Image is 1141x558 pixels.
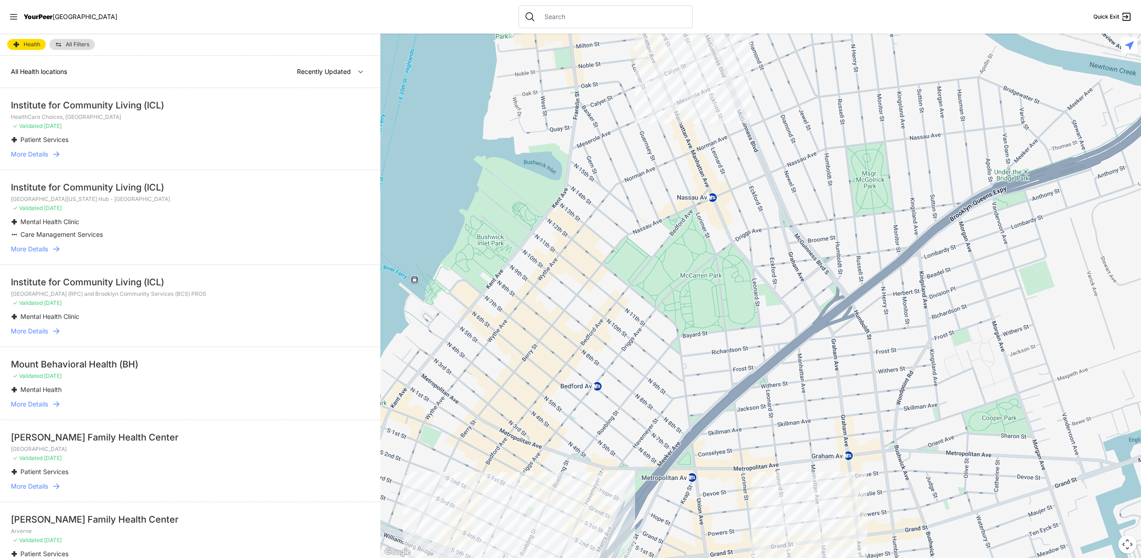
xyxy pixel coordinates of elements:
button: Map camera controls [1118,535,1136,553]
span: All Filters [66,42,89,47]
span: [DATE] [44,537,62,543]
div: [PERSON_NAME] Family Health Center [11,431,369,444]
span: [DATE] [44,455,62,461]
span: ✓ Validated [13,299,43,306]
span: Health [24,42,40,47]
div: [PERSON_NAME] Family Health Center [11,513,369,526]
p: Arverne [11,528,369,535]
div: Institute for Community Living (ICL) [11,276,369,289]
p: [GEOGRAPHIC_DATA] [11,445,369,453]
div: Mount Behavioral Health (BH) [11,358,369,371]
span: [DATE] [44,205,62,211]
div: Institute for Community Living (ICL) [11,99,369,112]
span: [GEOGRAPHIC_DATA] [53,13,117,20]
p: HealthCare Choices, [GEOGRAPHIC_DATA] [11,113,369,121]
span: Care Management Services [20,230,103,238]
span: ✓ Validated [13,537,43,543]
a: More Details [11,400,369,409]
span: [DATE] [44,299,62,306]
span: [DATE] [44,372,62,379]
span: Patient Services [20,468,68,475]
a: Quick Exit [1093,11,1132,22]
div: Institute for Community Living (ICL) [11,181,369,194]
span: [DATE] [44,122,62,129]
img: Google [383,546,413,558]
a: Open this area in Google Maps (opens a new window) [383,546,413,558]
span: More Details [11,245,48,254]
span: Patient Services [20,550,68,558]
span: ✓ Validated [13,205,43,211]
span: ✓ Validated [13,455,43,461]
a: Health [7,39,46,50]
span: More Details [11,482,48,491]
span: Mental Health Clinic [20,313,79,320]
span: More Details [11,150,48,159]
a: More Details [11,150,369,159]
span: YourPeer [24,13,53,20]
span: More Details [11,400,48,409]
a: More Details [11,482,369,491]
span: Mental Health Clinic [20,218,79,225]
p: [GEOGRAPHIC_DATA] (RPC) and Brooklyn Community Services (BCS) PROS [11,290,369,298]
a: YourPeer[GEOGRAPHIC_DATA] [24,14,117,20]
span: ✓ Validated [13,122,43,129]
span: Mental Health [20,386,62,393]
a: More Details [11,245,369,254]
input: Search [539,12,687,21]
span: ✓ Validated [13,372,43,379]
p: [GEOGRAPHIC_DATA][US_STATE] Hub - [GEOGRAPHIC_DATA] [11,196,369,203]
span: More Details [11,327,48,336]
span: Patient Services [20,136,68,143]
a: All Filters [49,39,95,50]
span: Quick Exit [1093,13,1119,20]
span: All Health locations [11,68,67,75]
a: More Details [11,327,369,336]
